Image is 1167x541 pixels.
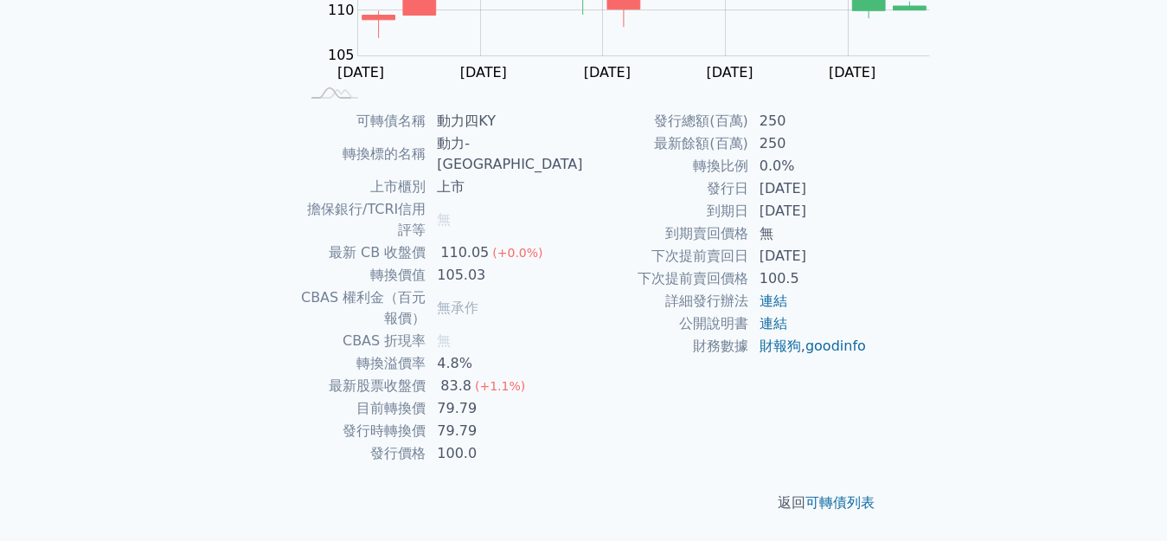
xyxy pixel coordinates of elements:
[437,242,492,263] div: 110.05
[584,155,749,177] td: 轉換比例
[584,312,749,335] td: 公開說明書
[460,64,507,81] tspan: [DATE]
[584,110,749,132] td: 發行總額(百萬)
[426,442,583,465] td: 100.0
[437,332,451,349] span: 無
[300,198,427,242] td: 擔保銀行/TCRI信用評等
[426,352,583,375] td: 4.8%
[584,177,749,200] td: 發行日
[805,338,866,354] a: goodinfo
[437,299,478,316] span: 無承作
[492,246,542,260] span: (+0.0%)
[706,64,753,81] tspan: [DATE]
[300,330,427,352] td: CBAS 折現率
[749,155,868,177] td: 0.0%
[749,177,868,200] td: [DATE]
[584,245,749,267] td: 下次提前賣回日
[426,132,583,176] td: 動力-[GEOGRAPHIC_DATA]
[760,338,801,354] a: 財報狗
[805,494,875,511] a: 可轉債列表
[749,245,868,267] td: [DATE]
[426,397,583,420] td: 79.79
[760,293,787,309] a: 連結
[584,132,749,155] td: 最新餘額(百萬)
[300,352,427,375] td: 轉換溢價率
[300,420,427,442] td: 發行時轉換價
[426,420,583,442] td: 79.79
[328,47,355,63] tspan: 105
[749,110,868,132] td: 250
[300,176,427,198] td: 上市櫃別
[300,132,427,176] td: 轉換標的名稱
[475,379,525,393] span: (+1.1%)
[300,110,427,132] td: 可轉債名稱
[584,267,749,290] td: 下次提前賣回價格
[300,442,427,465] td: 發行價格
[300,264,427,287] td: 轉換價值
[749,335,868,357] td: ,
[300,397,427,420] td: 目前轉換價
[328,2,355,18] tspan: 110
[426,176,583,198] td: 上市
[749,222,868,245] td: 無
[760,315,787,332] a: 連結
[279,493,888,513] p: 返回
[749,132,868,155] td: 250
[584,290,749,312] td: 詳細發行辦法
[584,335,749,357] td: 財務數據
[584,200,749,222] td: 到期日
[337,64,384,81] tspan: [DATE]
[749,267,868,290] td: 100.5
[300,242,427,264] td: 最新 CB 收盤價
[749,200,868,222] td: [DATE]
[437,211,451,228] span: 無
[829,64,875,81] tspan: [DATE]
[584,222,749,245] td: 到期賣回價格
[300,375,427,397] td: 最新股票收盤價
[584,64,631,81] tspan: [DATE]
[437,376,475,396] div: 83.8
[426,110,583,132] td: 動力四KY
[300,287,427,330] td: CBAS 權利金（百元報價）
[426,264,583,287] td: 105.03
